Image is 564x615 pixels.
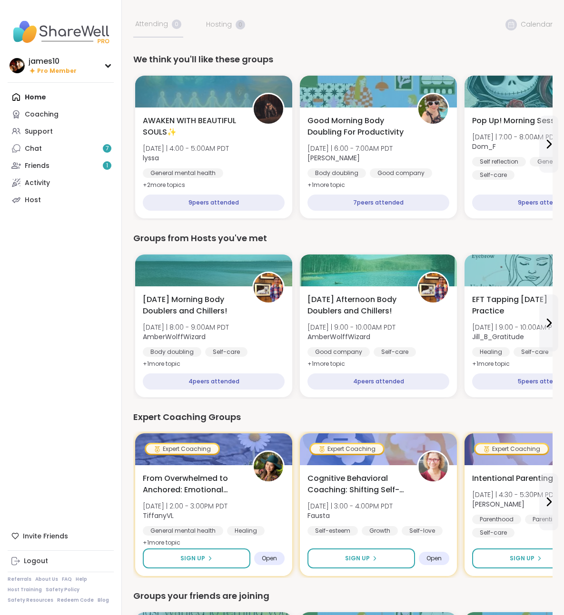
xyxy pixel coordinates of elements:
div: Host [25,195,41,205]
a: Safety Policy [46,586,79,593]
b: lyssa [143,153,159,163]
div: Expert Coaching [475,444,548,454]
img: lyssa [254,94,283,124]
span: Cognitive Behavioral Coaching: Shifting Self-Talk [307,473,406,496]
span: AWAKEN WITH BEAUTIFUL SOULS✨ [143,115,242,138]
div: General mental health [143,168,223,178]
img: AmberWolffWizard [254,273,283,303]
a: Help [76,576,87,583]
div: Healing [227,526,265,536]
b: [PERSON_NAME] [472,499,524,509]
a: About Us [35,576,58,583]
span: Pro Member [37,67,77,75]
div: Support [25,127,53,137]
div: Self-care [374,347,416,357]
img: Fausta [418,452,448,481]
span: [DATE] | 8:00 - 9:00AM PDT [143,322,229,332]
div: Body doubling [143,347,201,357]
div: Self-love [402,526,443,536]
a: Safety Resources [8,597,53,604]
a: Chat7 [8,140,114,157]
div: Body doubling [307,168,366,178]
div: General mental health [143,526,223,536]
b: Dom_F [472,142,496,151]
div: Good company [370,168,432,178]
img: james10 [10,58,25,73]
button: Sign Up [307,548,415,568]
span: Sign Up [510,554,534,563]
span: 1 [106,162,108,170]
div: Self-care [514,347,556,357]
span: Intentional Parenting [472,473,553,484]
span: [DATE] | 9:00 - 10:00AM PDT [472,322,560,332]
span: Open [426,555,442,562]
a: Host [8,191,114,208]
div: Groups from Hosts you've met [133,232,553,245]
div: Chat [25,144,42,154]
div: Expert Coaching [146,444,218,454]
b: [PERSON_NAME] [307,153,360,163]
div: 9 peers attended [143,195,285,211]
a: Redeem Code [57,597,94,604]
span: 7 [106,145,109,153]
img: AmberWolffWizard [418,273,448,303]
div: Growth [362,526,398,536]
div: 4 peers attended [143,373,285,390]
a: Logout [8,553,114,570]
div: Friends [25,161,49,171]
a: Host Training [8,586,42,593]
div: Groups your friends are joining [133,589,553,603]
b: AmberWolffWizard [143,332,206,342]
b: Jill_B_Gratitude [472,332,524,342]
span: [DATE] Afternoon Body Doublers and Chillers! [307,294,406,317]
span: Sign Up [345,554,370,563]
div: Logout [24,556,48,566]
span: Good Morning Body Doubling For Productivity [307,115,406,138]
span: [DATE] | 6:00 - 7:00AM PDT [307,144,393,153]
div: Parenthood [472,515,521,524]
b: AmberWolffWizard [307,332,370,342]
img: TiffanyVL [254,452,283,481]
a: Blog [98,597,109,604]
div: Self reflection [472,157,526,166]
div: james10 [29,56,77,67]
div: Activity [25,178,50,188]
div: Invite Friends [8,527,114,545]
span: [DATE] | 2:00 - 3:00PM PDT [143,501,228,511]
a: Support [8,123,114,140]
span: [DATE] | 3:00 - 4:00PM PDT [307,501,393,511]
img: Adrienne_QueenOfTheDawn [418,94,448,124]
span: [DATE] Morning Body Doublers and Chillers! [143,294,242,317]
div: 7 peers attended [307,195,449,211]
span: [DATE] | 4:00 - 5:00AM PDT [143,144,229,153]
a: Coaching [8,106,114,123]
span: [DATE] | 7:00 - 8:00AM PDT [472,132,557,142]
a: Activity [8,174,114,191]
img: ShareWell Nav Logo [8,15,114,49]
a: Friends1 [8,157,114,174]
a: FAQ [62,576,72,583]
div: Good company [307,347,370,357]
div: Self-care [472,170,515,180]
div: Self-care [472,528,515,537]
a: Referrals [8,576,31,583]
div: Coaching [25,110,59,119]
span: [DATE] | 4:30 - 5:30PM PDT [472,490,557,499]
span: From Overwhelmed to Anchored: Emotional Regulation [143,473,242,496]
span: [DATE] | 9:00 - 10:00AM PDT [307,322,396,332]
span: Sign Up [180,554,205,563]
div: 4 peers attended [307,373,449,390]
b: TiffanyVL [143,511,174,520]
div: Healing [472,347,510,357]
b: Fausta [307,511,330,520]
div: Expert Coaching [311,444,383,454]
div: Self-esteem [307,526,358,536]
div: We think you'll like these groups [133,53,553,66]
div: Expert Coaching Groups [133,410,553,424]
button: Sign Up [143,548,250,568]
iframe: Spotlight [104,111,112,119]
span: Open [262,555,277,562]
div: Self-care [205,347,247,357]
